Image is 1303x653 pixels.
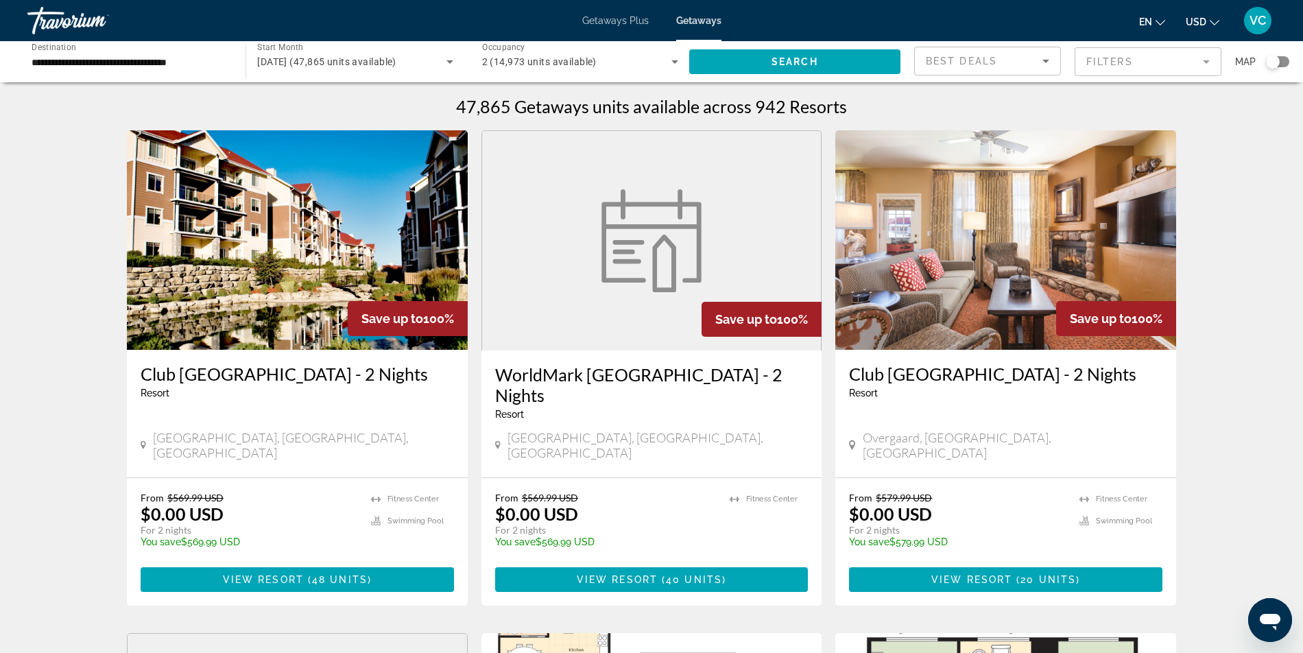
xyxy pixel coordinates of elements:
[495,492,518,503] span: From
[689,49,900,74] button: Search
[772,56,818,67] span: Search
[482,56,597,67] span: 2 (14,973 units available)
[849,524,1066,536] p: For 2 nights
[849,492,872,503] span: From
[507,430,809,460] span: [GEOGRAPHIC_DATA], [GEOGRAPHIC_DATA], [GEOGRAPHIC_DATA]
[257,56,396,67] span: [DATE] (47,865 units available)
[361,311,423,326] span: Save up to
[1070,311,1132,326] span: Save up to
[593,189,710,292] img: week.svg
[1250,14,1266,27] span: VC
[127,130,468,350] img: C490E01X.jpg
[141,364,454,384] a: Club [GEOGRAPHIC_DATA] - 2 Nights
[304,574,372,585] span: ( )
[926,53,1049,69] mat-select: Sort by
[522,492,578,503] span: $569.99 USD
[482,43,525,52] span: Occupancy
[456,96,847,117] h1: 47,865 Getaways units available across 942 Resorts
[1186,12,1219,32] button: Change currency
[387,517,444,525] span: Swimming Pool
[141,492,164,503] span: From
[926,56,997,67] span: Best Deals
[666,574,722,585] span: 40 units
[312,574,368,585] span: 48 units
[141,503,224,524] p: $0.00 USD
[746,495,798,503] span: Fitness Center
[715,312,777,326] span: Save up to
[495,503,578,524] p: $0.00 USD
[495,536,717,547] p: $569.99 USD
[167,492,224,503] span: $569.99 USD
[1075,47,1221,77] button: Filter
[849,567,1162,592] button: View Resort(20 units)
[849,503,932,524] p: $0.00 USD
[1012,574,1080,585] span: ( )
[495,364,809,405] a: WorldMark [GEOGRAPHIC_DATA] - 2 Nights
[348,301,468,336] div: 100%
[141,524,357,536] p: For 2 nights
[835,130,1176,350] img: 6445I01X.jpg
[141,388,169,399] span: Resort
[495,409,524,420] span: Resort
[141,567,454,592] button: View Resort(48 units)
[153,430,454,460] span: [GEOGRAPHIC_DATA], [GEOGRAPHIC_DATA], [GEOGRAPHIC_DATA]
[495,567,809,592] button: View Resort(40 units)
[223,574,304,585] span: View Resort
[141,536,357,547] p: $569.99 USD
[876,492,932,503] span: $579.99 USD
[495,536,536,547] span: You save
[1056,301,1176,336] div: 100%
[849,536,1066,547] p: $579.99 USD
[1139,12,1165,32] button: Change language
[387,495,439,503] span: Fitness Center
[141,536,181,547] span: You save
[1139,16,1152,27] span: en
[931,574,1012,585] span: View Resort
[702,302,822,337] div: 100%
[1186,16,1206,27] span: USD
[495,524,717,536] p: For 2 nights
[863,430,1162,460] span: Overgaard, [GEOGRAPHIC_DATA], [GEOGRAPHIC_DATA]
[658,574,726,585] span: ( )
[1020,574,1076,585] span: 20 units
[577,574,658,585] span: View Resort
[32,42,76,51] span: Destination
[582,15,649,26] a: Getaways Plus
[849,364,1162,384] a: Club [GEOGRAPHIC_DATA] - 2 Nights
[849,536,889,547] span: You save
[1096,517,1152,525] span: Swimming Pool
[849,388,878,399] span: Resort
[27,3,165,38] a: Travorium
[1235,52,1256,71] span: Map
[676,15,721,26] a: Getaways
[1096,495,1147,503] span: Fitness Center
[1240,6,1276,35] button: User Menu
[1248,598,1292,642] iframe: Button to launch messaging window
[257,43,303,52] span: Start Month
